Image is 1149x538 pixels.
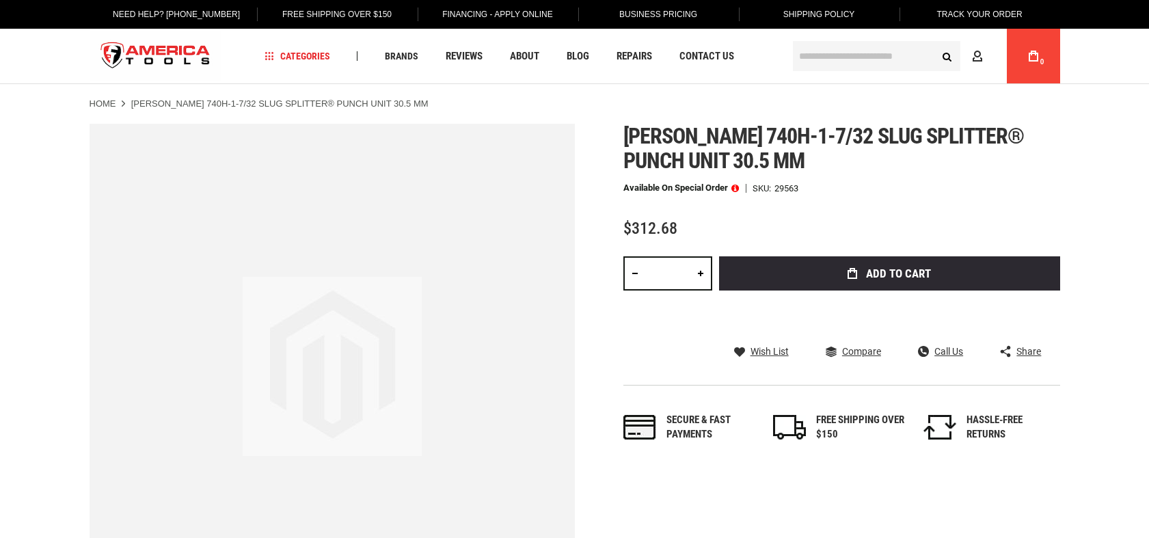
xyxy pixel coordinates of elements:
[623,219,677,238] span: $312.68
[826,345,881,358] a: Compare
[966,413,1055,442] div: HASSLE-FREE RETURNS
[379,47,424,66] a: Brands
[934,43,960,69] button: Search
[934,347,963,356] span: Call Us
[504,47,545,66] a: About
[866,268,931,280] span: Add to Cart
[1040,58,1044,66] span: 0
[774,184,798,193] div: 29563
[716,295,1063,334] iframe: Secure express checkout frame
[90,31,222,82] img: America Tools
[440,47,489,66] a: Reviews
[923,415,956,440] img: returns
[918,345,963,358] a: Call Us
[446,51,483,62] span: Reviews
[258,47,336,66] a: Categories
[719,256,1060,291] button: Add to Cart
[734,345,789,358] a: Wish List
[567,51,589,62] span: Blog
[673,47,740,66] a: Contact Us
[842,347,881,356] span: Compare
[666,413,755,442] div: Secure & fast payments
[679,51,734,62] span: Contact Us
[131,98,429,109] strong: [PERSON_NAME] 740H-1-7/32 SLUG SPLITTER® PUNCH UNIT 30.5 MM
[610,47,658,66] a: Repairs
[623,183,739,193] p: Available on Special Order
[773,415,806,440] img: shipping
[90,31,222,82] a: store logo
[816,413,905,442] div: FREE SHIPPING OVER $150
[1020,29,1046,83] a: 0
[510,51,539,62] span: About
[623,123,1025,174] span: [PERSON_NAME] 740h-1-7/32 slug splitter® punch unit 30.5 mm
[617,51,652,62] span: Repairs
[623,415,656,440] img: payments
[90,98,116,110] a: Home
[1016,347,1041,356] span: Share
[385,51,418,61] span: Brands
[751,347,789,356] span: Wish List
[243,277,422,456] img: image.jpg
[560,47,595,66] a: Blog
[783,10,855,19] span: Shipping Policy
[753,184,774,193] strong: SKU
[265,51,330,61] span: Categories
